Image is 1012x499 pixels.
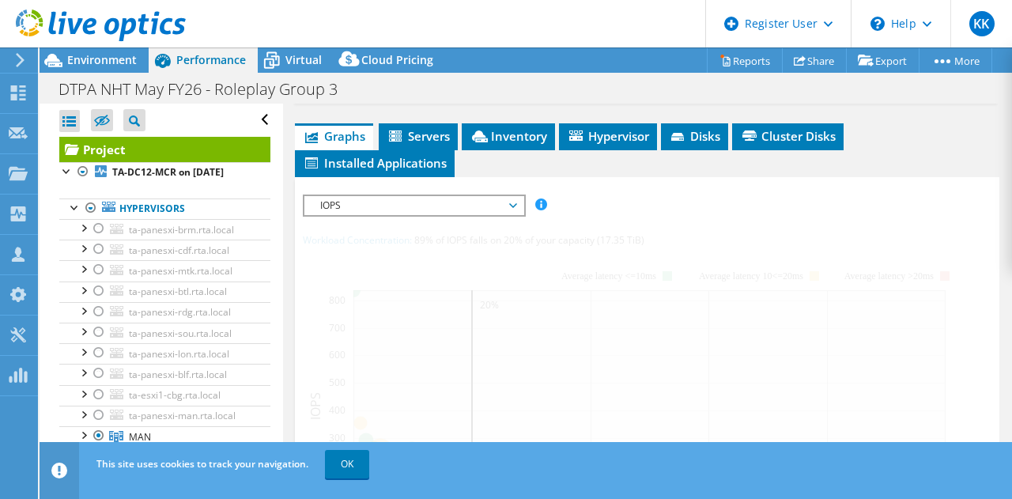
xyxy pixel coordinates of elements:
span: IOPS [312,196,515,215]
span: Cloud Pricing [361,52,433,67]
span: This site uses cookies to track your navigation. [96,457,308,471]
span: Hypervisor [567,128,649,144]
a: Hypervisors [59,198,270,219]
span: Environment [67,52,137,67]
a: ta-panesxi-btl.rta.local [59,282,270,302]
span: ta-panesxi-brm.rta.local [129,223,234,236]
a: ta-panesxi-brm.rta.local [59,219,270,240]
span: ta-panesxi-rdg.rta.local [129,305,231,319]
span: Servers [387,128,450,144]
span: KK [969,11,995,36]
a: ta-panesxi-mtk.rta.local [59,260,270,281]
span: MAN [DEMOGRAPHIC_DATA].5 [129,430,241,458]
h1: DTPA NHT May FY26 - Roleplay Group 3 [51,81,362,98]
span: Cluster Disks [740,128,836,144]
span: ta-panesxi-man.rta.local [129,409,236,422]
a: ta-panesxi-man.rta.local [59,406,270,426]
svg: \n [870,17,885,31]
span: Performance [176,52,246,67]
b: TA-DC12-MCR on [DATE] [112,165,224,179]
a: TA-DC12-MCR on [DATE] [59,162,270,183]
a: Share [782,48,847,73]
span: Installed Applications [303,155,447,171]
a: Reports [707,48,783,73]
span: ta-esxi1-cbg.rta.local [129,388,221,402]
span: ta-panesxi-cdf.rta.local [129,244,229,257]
span: Disks [669,128,720,144]
a: More [919,48,992,73]
a: Project [59,137,270,162]
span: ta-panesxi-btl.rta.local [129,285,227,298]
a: MAN 6.5 [59,426,270,461]
a: Export [846,48,919,73]
span: Graphs [303,128,365,144]
a: ta-panesxi-lon.rta.local [59,343,270,364]
a: ta-panesxi-cdf.rta.local [59,240,270,260]
span: Inventory [470,128,547,144]
a: ta-panesxi-rdg.rta.local [59,302,270,323]
span: ta-panesxi-mtk.rta.local [129,264,232,278]
a: ta-panesxi-sou.rta.local [59,323,270,343]
a: OK [325,450,369,478]
span: Virtual [285,52,322,67]
a: ta-esxi1-cbg.rta.local [59,385,270,406]
a: ta-panesxi-blf.rta.local [59,364,270,384]
span: ta-panesxi-sou.rta.local [129,327,232,340]
span: ta-panesxi-lon.rta.local [129,347,229,361]
span: ta-panesxi-blf.rta.local [129,368,227,381]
